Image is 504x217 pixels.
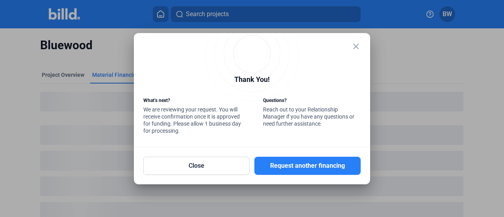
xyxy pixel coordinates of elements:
[263,97,361,106] div: Questions?
[143,74,361,87] div: Thank You!
[143,97,241,136] div: We are reviewing your request. You will receive confirmation once it is approved for funding. Ple...
[254,157,361,175] button: Request another financing
[351,42,361,51] mat-icon: close
[143,97,241,106] div: What’s next?
[263,97,361,129] div: Reach out to your Relationship Manager if you have any questions or need further assistance.
[143,157,250,175] button: Close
